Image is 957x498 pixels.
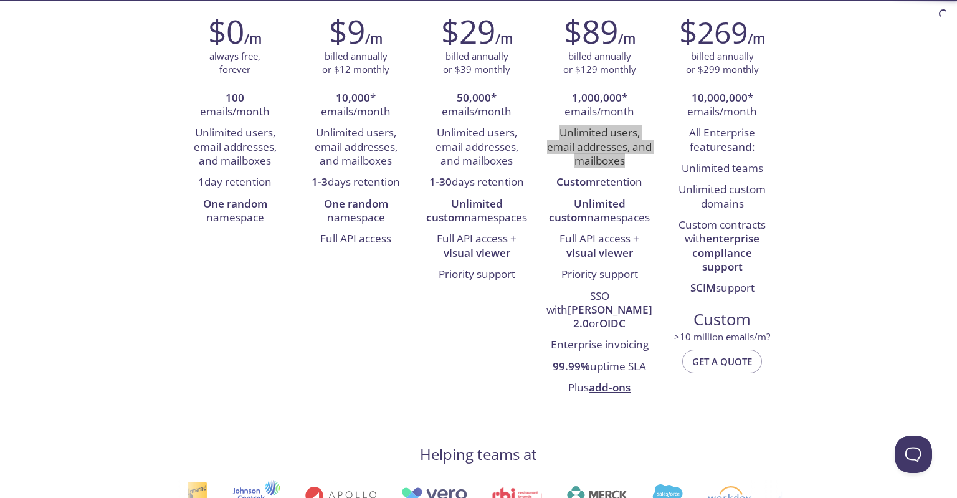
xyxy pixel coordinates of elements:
strong: [PERSON_NAME] 2.0 [568,302,652,330]
strong: Custom [556,175,596,189]
strong: Unlimited custom [426,196,503,224]
strong: 10,000 [336,90,370,105]
li: namespace [305,194,407,229]
strong: SCIM [690,280,716,295]
strong: Unlimited custom [549,196,626,224]
h2: $9 [329,12,365,50]
li: namespace [184,194,286,229]
li: Full API access + [426,229,528,264]
li: * emails/month [305,88,407,123]
li: Priority support [426,264,528,285]
strong: 1,000,000 [572,90,622,105]
iframe: Help Scout Beacon - Open [895,436,932,473]
li: namespaces [426,194,528,229]
span: 269 [697,12,748,52]
strong: 50,000 [457,90,491,105]
li: Full API access [305,229,407,250]
li: uptime SLA [546,357,652,378]
p: billed annually or $129 monthly [563,50,636,77]
li: support [671,278,773,299]
strong: visual viewer [566,246,633,260]
li: emails/month [184,88,286,123]
h6: /m [618,28,636,49]
p: always free, forever [209,50,260,77]
p: billed annually or $39 monthly [443,50,510,77]
li: Unlimited users, email addresses, and mailboxes [305,123,407,172]
li: Custom contracts with [671,215,773,278]
li: days retention [305,172,407,193]
li: retention [546,172,652,193]
strong: One random [324,196,388,211]
li: Unlimited users, email addresses, and mailboxes [184,123,286,172]
li: namespaces [546,194,652,229]
button: Get a quote [682,350,762,373]
p: billed annually or $299 monthly [686,50,759,77]
strong: 1-3 [312,175,328,189]
strong: 99.99% [553,359,590,373]
h2: $ [679,12,748,50]
li: SSO with or [546,286,652,335]
li: * emails/month [671,88,773,123]
li: Priority support [546,264,652,285]
strong: 1-30 [429,175,452,189]
h2: $29 [441,12,495,50]
span: > 10 million emails/m? [674,330,770,343]
span: Get a quote [692,353,752,370]
strong: and [732,140,752,154]
li: All Enterprise features : [671,123,773,158]
strong: visual viewer [444,246,510,260]
li: Unlimited users, email addresses, and mailboxes [546,123,652,172]
li: Unlimited users, email addresses, and mailboxes [426,123,528,172]
li: * emails/month [426,88,528,123]
li: Full API access + [546,229,652,264]
li: Unlimited custom domains [671,180,773,215]
strong: enterprise compliance support [692,231,759,274]
li: Enterprise invoicing [546,335,652,357]
li: * emails/month [546,88,652,123]
h2: $0 [208,12,244,50]
h6: /m [495,28,513,49]
strong: OIDC [599,316,626,330]
li: day retention [184,172,286,193]
li: Plus [546,378,652,399]
h4: Helping teams at [420,444,537,464]
strong: One random [203,196,267,211]
li: Unlimited teams [671,158,773,180]
a: add-ons [589,380,631,395]
h6: /m [365,28,383,49]
strong: 100 [226,90,244,105]
p: billed annually or $12 monthly [322,50,389,77]
li: days retention [426,172,528,193]
h6: /m [748,28,765,49]
h2: $89 [564,12,618,50]
h6: /m [244,28,262,49]
strong: 10,000,000 [692,90,748,105]
span: Custom [672,309,773,330]
strong: 1 [198,175,204,189]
